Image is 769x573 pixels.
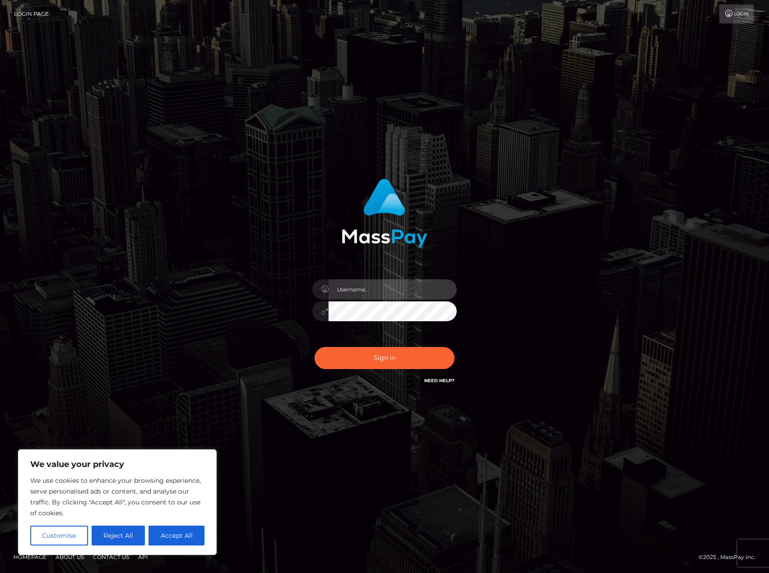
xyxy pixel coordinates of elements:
[89,550,133,564] a: Contact Us
[30,526,88,545] button: Customise
[92,526,145,545] button: Reject All
[134,550,152,564] a: API
[342,179,427,248] img: MassPay Login
[719,5,754,23] a: Login
[10,550,50,564] a: Homepage
[14,5,49,23] a: Login Page
[30,459,204,470] p: We value your privacy
[699,552,762,562] div: © 2025 , MassPay Inc.
[148,526,204,545] button: Accept All
[52,550,88,564] a: About Us
[18,449,217,555] div: We value your privacy
[315,347,454,369] button: Sign in
[30,475,204,518] p: We use cookies to enhance your browsing experience, serve personalised ads or content, and analys...
[329,279,457,300] input: Username...
[424,378,454,384] a: Need Help?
